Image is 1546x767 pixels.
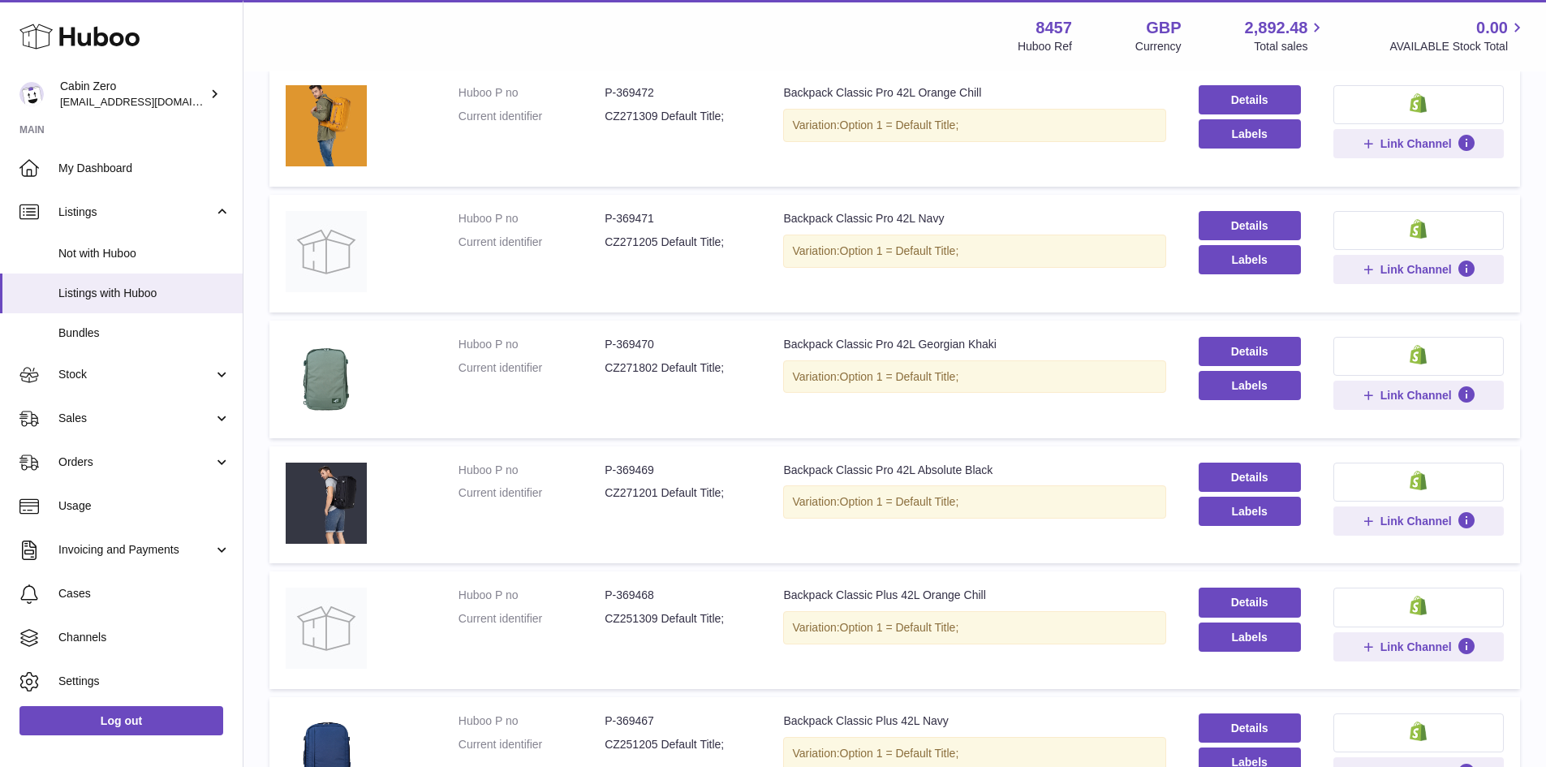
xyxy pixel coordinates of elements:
[58,498,230,514] span: Usage
[1245,17,1308,39] span: 2,892.48
[783,463,1165,478] div: Backpack Classic Pro 42L Absolute Black
[1018,39,1072,54] div: Huboo Ref
[1199,245,1301,274] button: Labels
[840,621,959,634] span: Option 1 = Default Title;
[783,588,1165,603] div: Backpack Classic Plus 42L Orange Chill
[605,360,751,376] dd: CZ271802 Default Title;
[1410,471,1427,490] img: shopify-small.png
[605,337,751,352] dd: P-369470
[605,737,751,752] dd: CZ251205 Default Title;
[840,495,959,508] span: Option 1 = Default Title;
[58,205,213,220] span: Listings
[605,713,751,729] dd: P-369467
[58,411,213,426] span: Sales
[58,630,230,645] span: Channels
[1410,722,1427,741] img: shopify-small.png
[58,161,230,176] span: My Dashboard
[1036,17,1072,39] strong: 8457
[1410,345,1427,364] img: shopify-small.png
[58,325,230,341] span: Bundles
[286,588,367,669] img: Backpack Classic Plus 42L Orange Chill
[1135,39,1182,54] div: Currency
[1333,381,1504,410] button: Link Channel
[58,586,230,601] span: Cases
[1199,623,1301,652] button: Labels
[1380,388,1452,403] span: Link Channel
[783,109,1165,142] div: Variation:
[1333,506,1504,536] button: Link Channel
[1199,211,1301,240] a: Details
[1199,713,1301,743] a: Details
[605,588,751,603] dd: P-369468
[459,485,605,501] dt: Current identifier
[783,337,1165,352] div: Backpack Classic Pro 42L Georgian Khaki
[459,611,605,627] dt: Current identifier
[19,82,44,106] img: internalAdmin-8457@internal.huboo.com
[1410,219,1427,239] img: shopify-small.png
[1199,337,1301,366] a: Details
[286,211,367,292] img: Backpack Classic Pro 42L Navy
[783,235,1165,268] div: Variation:
[1476,17,1508,39] span: 0.00
[1199,371,1301,400] button: Labels
[1199,588,1301,617] a: Details
[1199,497,1301,526] button: Labels
[783,360,1165,394] div: Variation:
[459,360,605,376] dt: Current identifier
[459,463,605,478] dt: Huboo P no
[605,611,751,627] dd: CZ251309 Default Title;
[1245,17,1327,54] a: 2,892.48 Total sales
[459,588,605,603] dt: Huboo P no
[1389,39,1527,54] span: AVAILABLE Stock Total
[605,463,751,478] dd: P-369469
[1380,640,1452,654] span: Link Channel
[840,118,959,131] span: Option 1 = Default Title;
[840,370,959,383] span: Option 1 = Default Title;
[783,611,1165,644] div: Variation:
[1410,596,1427,615] img: shopify-small.png
[1389,17,1527,54] a: 0.00 AVAILABLE Stock Total
[605,85,751,101] dd: P-369472
[840,747,959,760] span: Option 1 = Default Title;
[605,211,751,226] dd: P-369471
[459,211,605,226] dt: Huboo P no
[1199,119,1301,149] button: Labels
[1199,85,1301,114] a: Details
[58,674,230,689] span: Settings
[60,79,206,110] div: Cabin Zero
[783,485,1165,519] div: Variation:
[605,485,751,501] dd: CZ271201 Default Title;
[1410,93,1427,113] img: shopify-small.png
[1333,632,1504,661] button: Link Channel
[1333,255,1504,284] button: Link Channel
[286,85,367,166] img: Backpack Classic Pro 42L Orange Chill
[58,542,213,558] span: Invoicing and Payments
[58,455,213,470] span: Orders
[60,95,239,108] span: [EMAIL_ADDRESS][DOMAIN_NAME]
[783,713,1165,729] div: Backpack Classic Plus 42L Navy
[1333,129,1504,158] button: Link Channel
[605,109,751,124] dd: CZ271309 Default Title;
[459,85,605,101] dt: Huboo P no
[783,85,1165,101] div: Backpack Classic Pro 42L Orange Chill
[19,706,223,735] a: Log out
[1380,262,1452,277] span: Link Channel
[58,286,230,301] span: Listings with Huboo
[783,211,1165,226] div: Backpack Classic Pro 42L Navy
[605,235,751,250] dd: CZ271205 Default Title;
[840,244,959,257] span: Option 1 = Default Title;
[1254,39,1326,54] span: Total sales
[1380,514,1452,528] span: Link Channel
[459,337,605,352] dt: Huboo P no
[1380,136,1452,151] span: Link Channel
[1199,463,1301,492] a: Details
[58,246,230,261] span: Not with Huboo
[459,713,605,729] dt: Huboo P no
[459,109,605,124] dt: Current identifier
[286,337,367,418] img: Backpack Classic Pro 42L Georgian Khaki
[286,463,367,544] img: Backpack Classic Pro 42L Absolute Black
[1146,17,1181,39] strong: GBP
[459,737,605,752] dt: Current identifier
[58,367,213,382] span: Stock
[459,235,605,250] dt: Current identifier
